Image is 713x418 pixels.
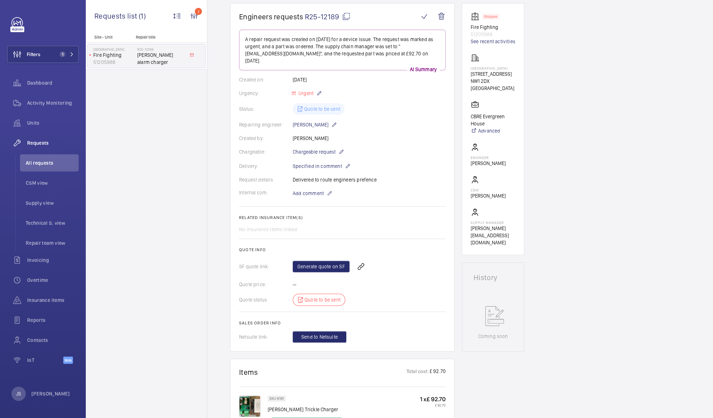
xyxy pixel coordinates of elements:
[93,51,134,59] p: Fire Fighting
[474,274,513,281] h1: History
[297,90,313,96] span: Urgent
[471,66,515,70] p: [GEOGRAPHIC_DATA]
[293,190,324,197] span: Add comment
[301,333,338,340] span: Send to Netsuite
[471,160,506,167] p: [PERSON_NAME]
[86,35,133,40] p: Site - Unit
[63,357,73,364] span: Beta
[484,15,497,18] p: Stopped
[93,59,134,66] p: 51205988
[471,113,515,127] p: CBRE Evergreen House
[420,403,446,407] p: £ 92.70
[471,31,515,38] p: 51205988
[471,78,515,92] p: NW1 2DX [GEOGRAPHIC_DATA]
[293,261,350,272] a: Generate quote on SF
[239,320,446,325] h2: Sales order info
[26,179,79,186] span: CSM view
[239,12,303,21] span: Engineers requests
[26,159,79,166] span: All requests
[471,127,515,134] a: Advanced
[406,368,429,377] p: Total cost:
[27,99,79,106] span: Activity Monitoring
[293,148,336,155] span: Chargeable request
[268,406,350,413] p: [PERSON_NAME] Trickle Charger
[94,11,139,20] span: Requests list
[136,35,183,40] p: Repair title
[137,51,184,66] span: [PERSON_NAME] alarm charger
[471,38,515,45] a: See recent activities
[245,36,440,64] p: A repair request was created on [DATE] for a device issue. The request was marked as urgent, and ...
[407,66,440,73] p: AI Summary
[471,70,515,78] p: [STREET_ADDRESS]
[429,368,446,377] p: £ 92.70
[471,188,506,192] p: CSM
[93,47,134,51] p: [GEOGRAPHIC_DATA]
[7,46,79,63] button: Filters1
[27,337,79,344] span: Contacts
[471,155,506,160] p: Engineer
[27,119,79,126] span: Units
[27,277,79,284] span: Overtime
[420,395,446,403] p: 1 x £ 92.70
[239,395,261,417] img: lK8MR69fA1pIuBbHktTrB_q-s9TMWmNmw9mjtjiPpngQbBXB.png
[471,12,482,21] img: elevator.svg
[471,24,515,31] p: Fire Fighting
[27,357,63,364] span: IoT
[26,239,79,247] span: Repair team view
[26,199,79,206] span: Supply view
[471,220,515,225] p: Supply manager
[27,297,79,304] span: Insurance items
[471,192,506,199] p: [PERSON_NAME]
[239,247,446,252] h2: Quote info
[27,257,79,264] span: Invoicing
[16,390,21,397] p: JS
[293,331,346,343] button: Send to Netsuite
[60,51,65,57] span: 1
[26,219,79,227] span: Technical S. view
[137,47,184,51] h2: R25-12189
[293,162,351,170] p: Specified in comment
[27,79,79,86] span: Dashboard
[471,225,515,246] p: [PERSON_NAME][EMAIL_ADDRESS][DOMAIN_NAME]
[239,215,446,220] h2: Related insurance item(s)
[31,390,70,397] p: [PERSON_NAME]
[269,397,284,400] p: SKU 8191
[305,12,351,21] span: R25-12189
[478,333,508,340] p: Coming soon
[27,317,79,324] span: Reports
[27,139,79,146] span: Requests
[27,51,40,58] span: Filters
[293,120,337,129] p: [PERSON_NAME]
[239,368,258,377] h1: Items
